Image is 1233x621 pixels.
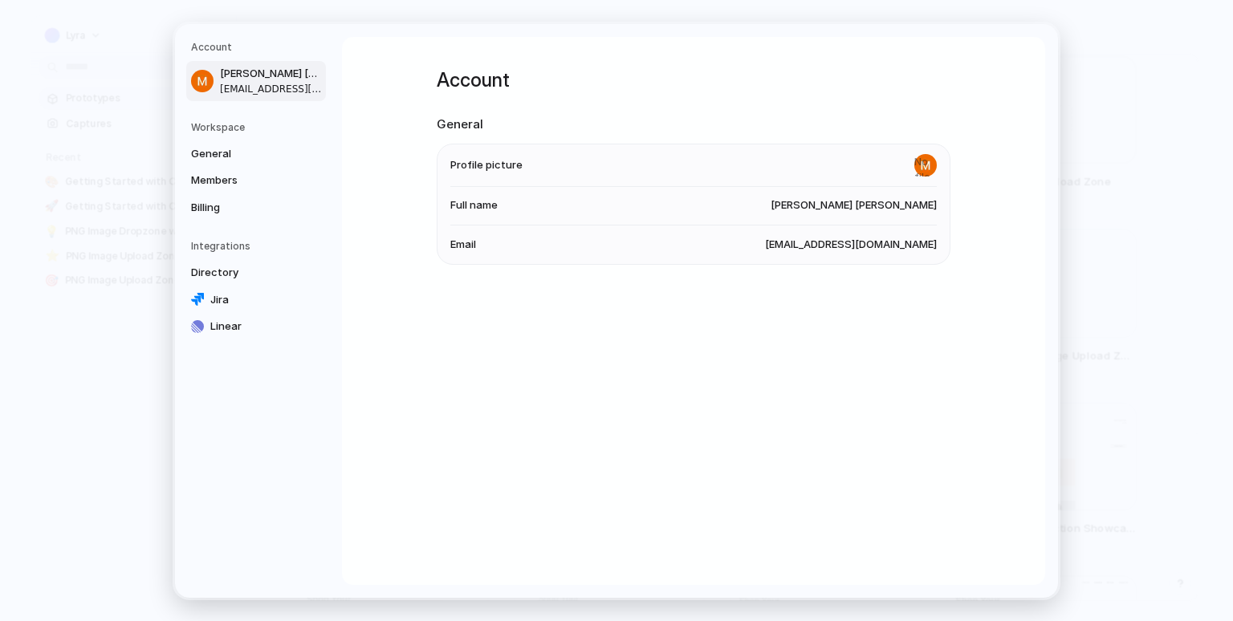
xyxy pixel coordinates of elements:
[771,197,937,213] span: [PERSON_NAME] [PERSON_NAME]
[450,197,498,213] span: Full name
[191,239,326,254] h5: Integrations
[186,140,326,166] a: General
[450,236,476,252] span: Email
[191,265,294,281] span: Directory
[210,291,313,307] span: Jira
[191,199,294,215] span: Billing
[191,120,326,134] h5: Workspace
[191,172,294,189] span: Members
[450,156,523,172] span: Profile picture
[765,236,937,252] span: [EMAIL_ADDRESS][DOMAIN_NAME]
[186,286,326,312] a: Jira
[191,40,326,55] h5: Account
[437,116,950,134] h2: General
[186,61,326,101] a: [PERSON_NAME] [PERSON_NAME][EMAIL_ADDRESS][DOMAIN_NAME]
[220,81,323,95] span: [EMAIL_ADDRESS][DOMAIN_NAME]
[186,260,326,286] a: Directory
[186,314,326,339] a: Linear
[191,145,294,161] span: General
[186,168,326,193] a: Members
[210,319,313,335] span: Linear
[437,66,950,95] h1: Account
[220,66,323,82] span: [PERSON_NAME] [PERSON_NAME]
[186,194,326,220] a: Billing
